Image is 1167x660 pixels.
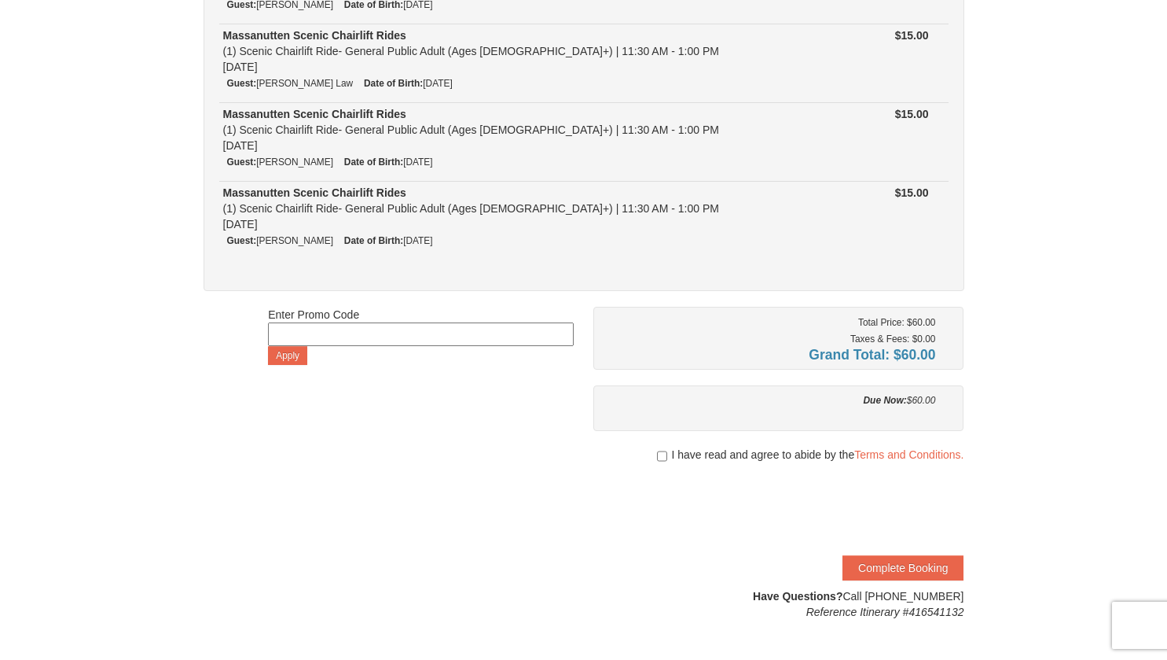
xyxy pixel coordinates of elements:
strong: Massanutten Scenic Chairlift Rides [223,186,406,199]
div: Call [PHONE_NUMBER] [593,588,964,620]
a: Terms and Conditions. [854,448,963,461]
small: [PERSON_NAME] [227,157,333,168]
small: [PERSON_NAME] [227,235,333,246]
small: [DATE] [344,157,433,168]
iframe: reCAPTCHA [725,478,963,540]
strong: Massanutten Scenic Chairlift Rides [223,108,406,120]
strong: Date of Birth: [344,235,403,246]
small: [DATE] [344,235,433,246]
div: (1) Scenic Chairlift Ride- General Public Adult (Ages [DEMOGRAPHIC_DATA]+) | 11:30 AM - 1:00 PM [... [223,28,806,75]
strong: Guest: [227,235,257,246]
strong: Massanutten Scenic Chairlift Rides [223,29,406,42]
strong: Due Now: [863,395,906,406]
small: [DATE] [364,78,453,89]
strong: Guest: [227,157,257,168]
small: Total Price: $60.00 [858,317,936,328]
strong: Date of Birth: [344,157,403,168]
button: Apply [268,346,307,365]
strong: Date of Birth: [364,78,423,89]
div: Enter Promo Code [268,307,574,365]
div: $60.00 [605,393,936,408]
h4: Grand Total: $60.00 [605,347,936,363]
em: Reference Itinerary #416541132 [806,606,964,618]
span: I have read and agree to abide by the [671,447,963,463]
strong: Have Questions? [753,590,842,603]
strong: $15.00 [895,108,929,120]
small: [PERSON_NAME] Law [227,78,354,89]
div: (1) Scenic Chairlift Ride- General Public Adult (Ages [DEMOGRAPHIC_DATA]+) | 11:30 AM - 1:00 PM [... [223,106,806,153]
strong: Guest: [227,78,257,89]
button: Complete Booking [842,555,963,581]
small: Taxes & Fees: $0.00 [850,334,935,345]
strong: $15.00 [895,186,929,199]
strong: $15.00 [895,29,929,42]
div: (1) Scenic Chairlift Ride- General Public Adult (Ages [DEMOGRAPHIC_DATA]+) | 11:30 AM - 1:00 PM [... [223,185,806,232]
